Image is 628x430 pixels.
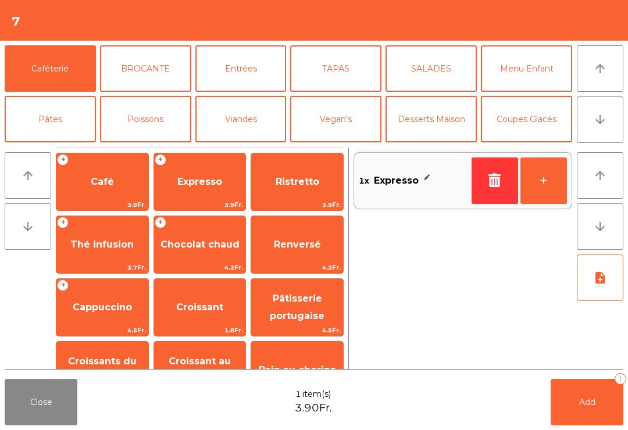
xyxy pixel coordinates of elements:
span: Pâtisserie portugaise [270,293,324,321]
span: Chocolat chaud [160,239,240,250]
button: Pâtes [5,96,96,142]
button: arrow_downward [577,96,623,143]
span: Renversé [274,239,321,250]
i: arrow_upward [593,169,607,182]
i: arrow_downward [593,220,607,234]
i: note_add [593,271,607,285]
span: 3.9Fr. [56,199,148,210]
div: 1 [615,373,626,385]
button: arrow_upward [5,152,51,199]
span: Café [91,176,114,187]
button: TAPAS [290,45,381,92]
i: arrow_downward [593,113,607,127]
span: 1x [359,172,369,189]
span: 4.5Fr. [251,325,343,336]
span: Croissant au chocolat pt [169,356,231,384]
span: + [57,217,69,228]
span: Pain au chorizo [259,364,336,375]
button: Vegan's [290,96,381,142]
i: arrow_downward [21,220,35,234]
span: Cappuccino [73,302,132,313]
span: 3.9Fr. [154,199,246,210]
span: item(s) [302,388,331,400]
button: arrow_downward [5,203,51,250]
span: 3.7Fr. [56,262,148,273]
span: 4.2Fr. [154,262,246,273]
button: arrow_upward [577,152,623,199]
span: Croissant [176,302,223,313]
span: Expresso [374,172,419,189]
span: + [57,279,69,291]
button: Close [5,379,77,425]
span: Add [579,397,595,407]
span: Expresso [177,176,222,187]
i: arrow_upward [593,62,607,76]
span: 1 [295,388,301,400]
button: Menu Enfant [481,45,572,92]
button: Coupes Glacés [481,96,572,142]
span: 4.2Fr. [251,262,343,273]
button: arrow_upward [577,45,623,92]
span: 3.90Fr. [295,400,331,416]
button: Desserts Maison [386,96,477,142]
button: Entrées [195,45,287,92]
span: Thé infusion [70,239,134,250]
button: SALADES [386,45,477,92]
span: + [155,154,166,166]
button: arrow_downward [577,203,623,250]
h4: 7 [12,13,20,30]
button: Caféterie [5,45,96,92]
button: note_add [577,255,623,301]
span: + [155,217,166,228]
button: Viandes [195,96,287,142]
button: BROCANTE [100,45,191,92]
button: Add1 [551,379,623,425]
span: 3.9Fr. [251,199,343,210]
i: arrow_upward [21,169,35,182]
span: 4.5Fr. [56,325,148,336]
span: Croissants du Porto [68,356,137,384]
button: Poissons [100,96,191,142]
span: Ristretto [276,176,319,187]
button: + [520,157,567,204]
span: 1.8Fr. [154,325,246,336]
span: + [57,154,69,166]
